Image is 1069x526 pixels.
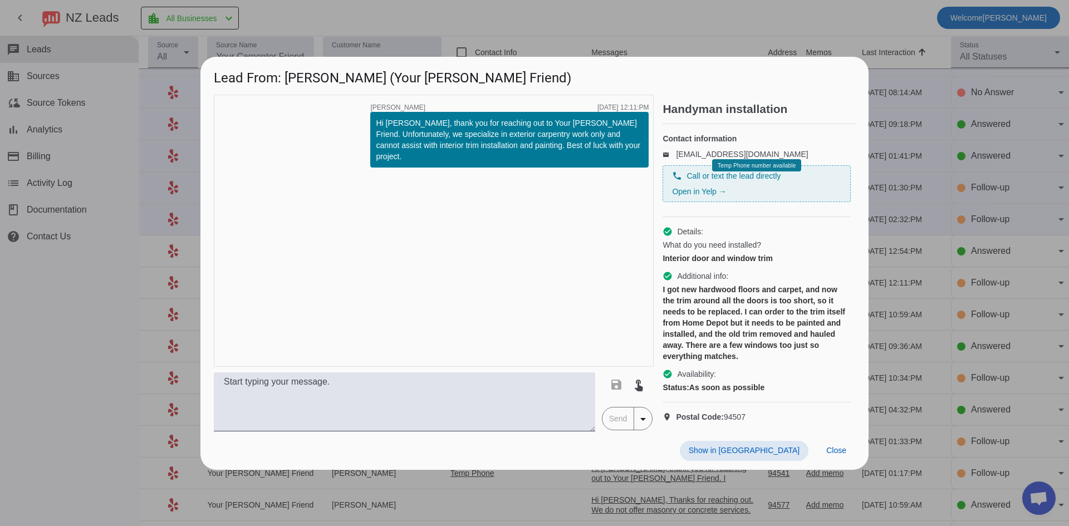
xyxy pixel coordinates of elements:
mat-icon: email [663,151,676,157]
div: [DATE] 12:11:PM [597,104,649,111]
span: Call or text the lead directly [686,170,781,181]
a: [EMAIL_ADDRESS][DOMAIN_NAME] [676,150,808,159]
h4: Contact information [663,133,851,144]
span: [PERSON_NAME] [370,104,425,111]
h2: Handyman installation [663,104,855,115]
mat-icon: check_circle [663,369,673,379]
a: Open in Yelp → [672,187,726,196]
div: Interior door and window trim [663,253,851,264]
span: Details: [677,226,703,237]
mat-icon: touch_app [632,378,645,391]
button: Close [817,441,855,461]
mat-icon: phone [672,171,682,181]
span: What do you need installed? [663,239,761,250]
span: Additional info: [677,271,728,282]
div: Hi [PERSON_NAME], thank you for reaching out to Your [PERSON_NAME] Friend. Unfortunately, we spec... [376,117,643,162]
span: Show in [GEOGRAPHIC_DATA] [689,446,800,455]
strong: Postal Code: [676,412,724,421]
h1: Lead From: [PERSON_NAME] (Your [PERSON_NAME] Friend) [200,57,869,94]
button: Show in [GEOGRAPHIC_DATA] [680,441,808,461]
mat-icon: check_circle [663,227,673,237]
div: As soon as possible [663,382,851,393]
span: Availability: [677,368,716,380]
mat-icon: location_on [663,412,676,421]
span: Temp Phone number available [718,163,796,169]
mat-icon: arrow_drop_down [636,412,650,426]
mat-icon: check_circle [663,271,673,281]
div: I got new hardwood floors and carpet, and now the trim around all the doors is too short, so it n... [663,284,851,362]
span: 94507 [676,411,746,422]
span: Close [826,446,846,455]
strong: Status: [663,383,689,392]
